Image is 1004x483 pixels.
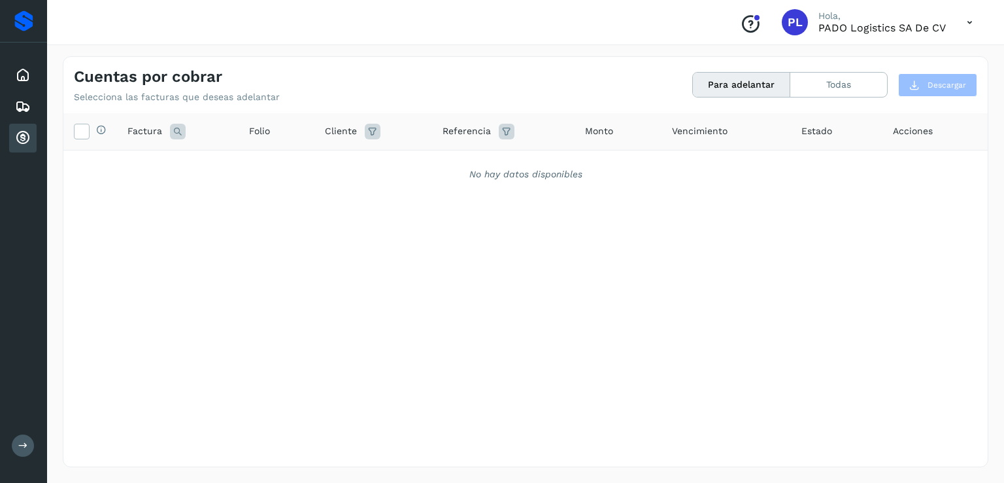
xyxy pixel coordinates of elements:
h4: Cuentas por cobrar [74,67,222,86]
button: Descargar [898,73,977,97]
span: Vencimiento [672,124,728,138]
span: Factura [127,124,162,138]
span: Cliente [325,124,357,138]
span: Acciones [893,124,933,138]
div: Inicio [9,61,37,90]
p: Hola, [818,10,946,22]
span: Folio [249,124,270,138]
div: Cuentas por cobrar [9,124,37,152]
div: No hay datos disponibles [80,168,971,181]
p: Selecciona las facturas que deseas adelantar [74,92,280,103]
span: Monto [585,124,613,138]
span: Descargar [928,79,966,91]
span: Estado [801,124,832,138]
button: Todas [790,73,887,97]
div: Embarques [9,92,37,121]
button: Para adelantar [693,73,790,97]
span: Referencia [443,124,491,138]
p: PADO Logistics SA de CV [818,22,946,34]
